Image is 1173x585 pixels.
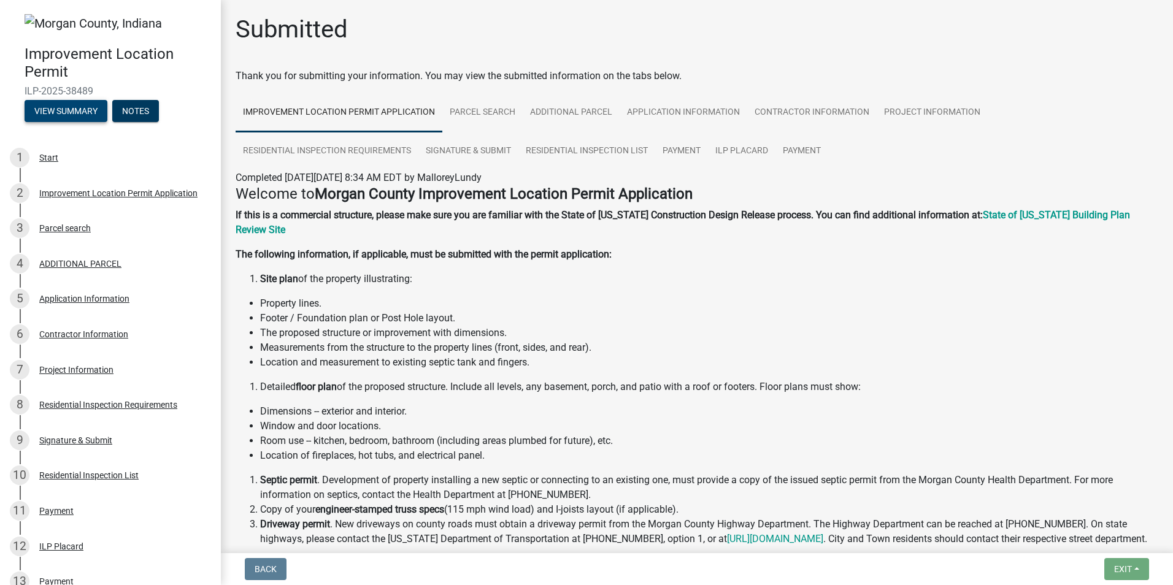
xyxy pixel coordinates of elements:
[10,430,29,450] div: 9
[10,289,29,308] div: 5
[245,558,287,580] button: Back
[260,518,330,530] strong: Driveway permit
[518,132,655,171] a: Residential Inspection List
[112,107,159,117] wm-modal-confirm: Notes
[296,381,337,392] strong: floor plan
[39,330,128,338] div: Contractor Information
[236,209,1130,235] a: State of [US_STATE] Building Plan Review Site
[39,294,129,303] div: Application Information
[747,93,877,132] a: Contractor Information
[236,69,1158,83] div: Thank you for submitting your information. You may view the submitted information on the tabs below.
[39,189,198,197] div: Improvement Location Permit Application
[1104,558,1149,580] button: Exit
[708,132,775,171] a: ILP Placard
[25,100,107,122] button: View Summary
[260,434,1158,448] li: Room use -- kitchen, bedroom, bathroom (including areas plumbed for future), etc.
[260,380,1158,394] li: Detailed of the proposed structure. Include all levels, any basement, porch, and patio with a roo...
[260,340,1158,355] li: Measurements from the structure to the property lines (front, sides, and rear).
[775,132,828,171] a: Payment
[10,254,29,273] div: 4
[39,507,74,515] div: Payment
[10,148,29,167] div: 1
[39,471,139,480] div: Residential Inspection List
[25,14,162,32] img: Morgan County, Indiana
[39,400,177,409] div: Residential Inspection Requirements
[10,218,29,238] div: 3
[10,324,29,344] div: 6
[260,404,1158,419] li: Dimensions -- exterior and interior.
[260,546,1158,561] li: A copy of your recorded for the property.
[39,542,83,551] div: ILP Placard
[236,209,983,221] strong: If this is a commercial structure, please make sure you are familiar with the State of [US_STATE]...
[10,360,29,380] div: 7
[1114,564,1132,574] span: Exit
[39,153,58,162] div: Start
[236,172,482,183] span: Completed [DATE][DATE] 8:34 AM EDT by MalloreyLundy
[260,502,1158,517] li: Copy of your (115 mph wind load) and I-joists layout (if applicable).
[10,395,29,415] div: 8
[10,537,29,556] div: 12
[236,185,1158,203] h4: Welcome to
[260,419,1158,434] li: Window and door locations.
[620,93,747,132] a: Application Information
[523,93,620,132] a: ADDITIONAL PARCEL
[315,185,693,202] strong: Morgan County Improvement Location Permit Application
[39,436,112,445] div: Signature & Submit
[112,100,159,122] button: Notes
[260,474,317,486] strong: Septic permit
[255,564,277,574] span: Back
[315,503,444,515] strong: engineer-stamped truss specs
[25,85,196,97] span: ILP-2025-38489
[260,296,1158,311] li: Property lines.
[727,533,823,545] a: [URL][DOMAIN_NAME]
[260,448,1158,463] li: Location of fireplaces, hot tubs, and electrical panel.
[260,311,1158,326] li: Footer / Foundation plan or Post Hole layout.
[236,15,348,44] h1: Submitted
[39,365,113,374] div: Project Information
[25,45,211,81] h4: Improvement Location Permit
[260,473,1158,502] li: . Development of property installing a new septic or connecting to an existing one, must provide ...
[236,132,418,171] a: Residential Inspection Requirements
[260,326,1158,340] li: The proposed structure or improvement with dimensions.
[10,465,29,485] div: 10
[236,93,442,132] a: Improvement Location Permit Application
[25,107,107,117] wm-modal-confirm: Summary
[363,548,480,559] strong: quit claim or warranty deed
[39,259,121,268] div: ADDITIONAL PARCEL
[39,224,91,232] div: Parcel search
[418,132,518,171] a: Signature & Submit
[10,501,29,521] div: 11
[260,355,1158,370] li: Location and measurement to existing septic tank and fingers.
[260,272,1158,286] li: of the property illustrating:
[655,132,708,171] a: Payment
[10,183,29,203] div: 2
[236,248,612,260] strong: The following information, if applicable, must be submitted with the permit application:
[260,273,298,285] strong: Site plan
[260,517,1158,546] li: . New driveways on county roads must obtain a driveway permit from the Morgan County Highway Depa...
[877,93,988,132] a: Project Information
[442,93,523,132] a: Parcel search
